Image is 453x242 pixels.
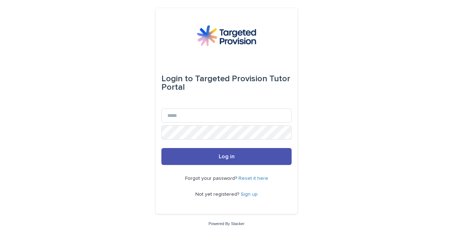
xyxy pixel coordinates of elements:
[161,69,292,97] div: Targeted Provision Tutor Portal
[241,192,258,197] a: Sign up
[219,154,235,159] span: Log in
[161,75,193,83] span: Login to
[195,192,241,197] span: Not yet registered?
[208,222,244,226] a: Powered By Stacker
[239,176,268,181] a: Reset it here
[197,25,256,46] img: M5nRWzHhSzIhMunXDL62
[185,176,239,181] span: Forgot your password?
[161,148,292,165] button: Log in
